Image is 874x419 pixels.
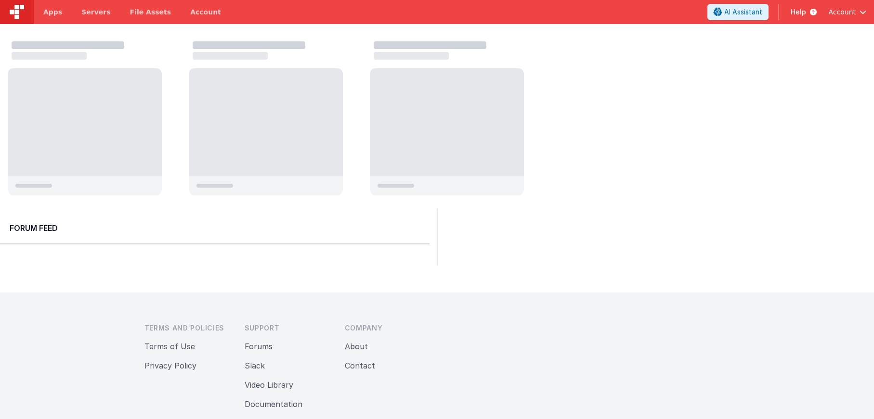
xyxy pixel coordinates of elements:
h2: Forum Feed [10,222,420,234]
span: Account [828,7,856,17]
a: About [345,342,368,351]
button: Video Library [245,379,293,391]
span: Apps [43,7,62,17]
button: Slack [245,360,265,371]
button: About [345,341,368,352]
button: Contact [345,360,375,371]
a: Slack [245,361,265,370]
span: AI Assistant [724,7,762,17]
button: Forums [245,341,273,352]
span: File Assets [130,7,171,17]
button: Account [828,7,866,17]
button: AI Assistant [707,4,769,20]
span: Help [791,7,806,17]
button: Documentation [245,398,302,410]
a: Terms of Use [144,342,195,351]
span: Servers [81,7,110,17]
h3: Company [345,323,430,333]
h3: Terms and Policies [144,323,229,333]
h3: Support [245,323,329,333]
a: Privacy Policy [144,361,196,370]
